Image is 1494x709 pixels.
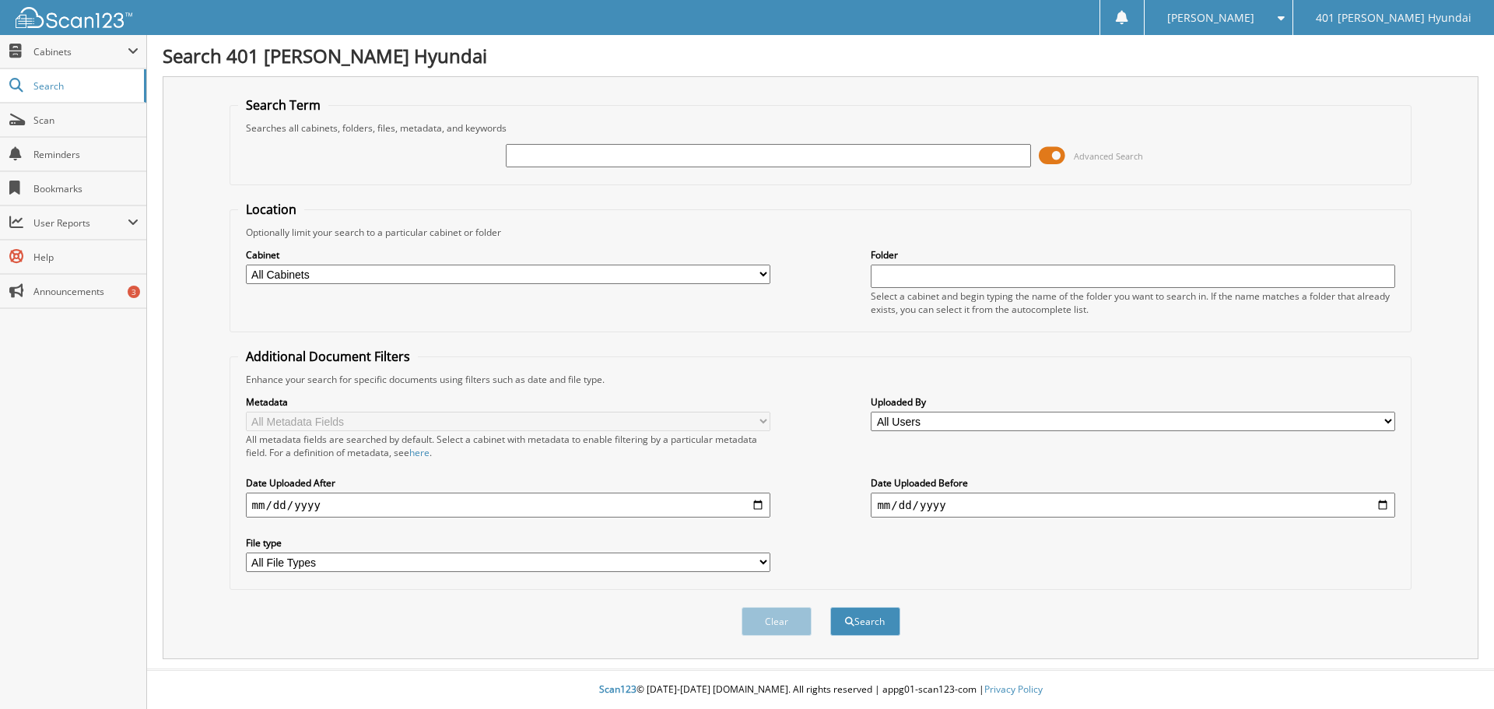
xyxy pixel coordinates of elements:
label: File type [246,536,770,549]
div: Select a cabinet and begin typing the name of the folder you want to search in. If the name match... [871,290,1395,316]
img: scan123-logo-white.svg [16,7,132,28]
div: 3 [128,286,140,298]
div: All metadata fields are searched by default. Select a cabinet with metadata to enable filtering b... [246,433,770,459]
div: Enhance your search for specific documents using filters such as date and file type. [238,373,1404,386]
input: start [246,493,770,518]
span: Announcements [33,285,139,298]
span: Bookmarks [33,182,139,195]
span: [PERSON_NAME] [1167,13,1254,23]
h1: Search 401 [PERSON_NAME] Hyundai [163,43,1478,68]
legend: Location [238,201,304,218]
label: Cabinet [246,248,770,261]
span: Scan [33,114,139,127]
span: Search [33,79,136,93]
button: Search [830,607,900,636]
span: 401 [PERSON_NAME] Hyundai [1316,13,1471,23]
a: here [409,446,430,459]
label: Date Uploaded After [246,476,770,490]
input: end [871,493,1395,518]
span: Cabinets [33,45,128,58]
a: Privacy Policy [984,683,1043,696]
span: Advanced Search [1074,150,1143,162]
div: Searches all cabinets, folders, files, metadata, and keywords [238,121,1404,135]
span: Help [33,251,139,264]
div: Optionally limit your search to a particular cabinet or folder [238,226,1404,239]
legend: Additional Document Filters [238,348,418,365]
label: Folder [871,248,1395,261]
label: Uploaded By [871,395,1395,409]
span: Scan123 [599,683,637,696]
span: Reminders [33,148,139,161]
button: Clear [742,607,812,636]
label: Date Uploaded Before [871,476,1395,490]
legend: Search Term [238,97,328,114]
label: Metadata [246,395,770,409]
span: User Reports [33,216,128,230]
div: © [DATE]-[DATE] [DOMAIN_NAME]. All rights reserved | appg01-scan123-com | [147,671,1494,709]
